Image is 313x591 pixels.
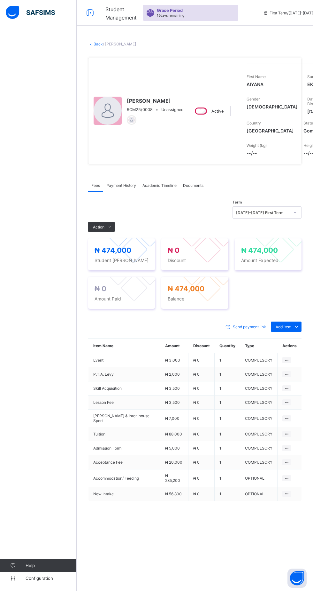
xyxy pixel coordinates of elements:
td: 1 [215,353,240,367]
span: Lesson Fee [93,400,155,405]
td: 1 [215,395,240,410]
span: AIYANA [247,82,298,87]
td: 1 [215,381,240,395]
td: COMPULSORY [240,395,278,410]
span: Amount Expected [241,258,295,263]
td: 1 [215,487,240,501]
span: Term [233,200,242,204]
span: RCM25/0008 [127,107,153,112]
span: [PERSON_NAME] & Inter-house Sport [93,413,155,423]
span: ₦ 5,000 [165,446,180,451]
td: COMPULSORY [240,410,278,427]
span: ₦ 0 [193,491,200,496]
td: COMPULSORY [240,441,278,455]
td: COMPULSORY [240,381,278,395]
span: First Name [247,74,266,79]
span: ₦ 88,000 [165,432,182,436]
span: P.T.A. Levy [93,372,155,377]
span: ₦ 3,500 [165,400,180,405]
th: Amount [160,339,188,353]
td: 1 [215,455,240,469]
th: Item Name [88,339,160,353]
th: Discount [188,339,215,353]
th: Actions [278,339,302,353]
span: ₦ 0 [193,358,200,363]
span: Amount Paid [95,296,149,301]
span: [PERSON_NAME] [127,98,184,104]
span: Accommodation/ Feeding [93,476,155,481]
span: Discount [168,258,222,263]
span: Configuration [26,576,76,581]
span: Fees [91,183,100,188]
th: Type [240,339,278,353]
span: Documents [183,183,203,188]
span: Acceptance Fee [93,460,155,465]
span: ₦ 0 [168,246,179,254]
td: COMPULSORY [240,427,278,441]
span: ₦ 0 [193,400,200,405]
span: --/-- [247,150,294,156]
span: [GEOGRAPHIC_DATA] [247,128,294,133]
span: ₦ 3,000 [165,358,180,363]
td: 1 [215,469,240,487]
span: ₦ 7,000 [165,416,179,421]
span: Student [PERSON_NAME] [95,258,149,263]
span: ₦ 0 [193,446,200,451]
span: Academic Timeline [142,183,177,188]
div: [DATE]-[DATE] First Term [236,210,290,215]
span: Add item [276,324,291,329]
span: Skill Acquisition [93,386,155,391]
a: Back [94,42,103,46]
td: OPTIONAL [240,469,278,487]
span: Tuition [93,432,155,436]
span: Country [247,121,261,125]
span: Active [211,109,224,114]
span: 15 days remaining [157,13,184,17]
td: OPTIONAL [240,487,278,501]
span: ₦ 0 [193,372,200,377]
span: ₦ 474,000 [95,246,131,254]
td: 1 [215,441,240,455]
td: 1 [215,367,240,381]
span: Weight (kg) [247,143,267,148]
span: ₦ 0 [193,460,200,465]
span: ₦ 0 [193,476,200,481]
div: • [127,107,184,112]
span: Action [93,225,104,229]
span: Event [93,358,155,363]
td: COMPULSORY [240,455,278,469]
span: ₦ 285,200 [165,473,180,483]
span: ₦ 56,800 [165,491,182,496]
img: safsims [6,6,55,19]
span: Balance [168,296,222,301]
span: ₦ 2,000 [165,372,180,377]
span: ₦ 474,000 [168,284,204,293]
th: Quantity [215,339,240,353]
span: Send payment link [233,324,266,329]
span: Grace Period [157,8,183,13]
span: New Intake [93,491,155,496]
td: COMPULSORY [240,367,278,381]
span: ₦ 0 [95,284,106,293]
span: ₦ 20,000 [165,460,182,465]
img: sticker-purple.71386a28dfed39d6af7621340158ba97.svg [146,9,154,17]
span: Admission Form [93,446,155,451]
td: 1 [215,410,240,427]
span: Unassigned [161,107,184,112]
span: Student Management [105,6,137,21]
td: COMPULSORY [240,353,278,367]
span: ₦ 3,500 [165,386,180,391]
button: Open asap [287,569,307,588]
span: ₦ 0 [193,432,200,436]
span: Gender [247,97,260,101]
span: Help [26,563,76,568]
span: ₦ 0 [193,386,200,391]
td: 1 [215,427,240,441]
span: Payment History [106,183,136,188]
span: ₦ 0 [193,416,200,421]
span: / [PERSON_NAME] [103,42,136,46]
span: ₦ 474,000 [241,246,278,254]
span: [DEMOGRAPHIC_DATA] [247,104,298,109]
